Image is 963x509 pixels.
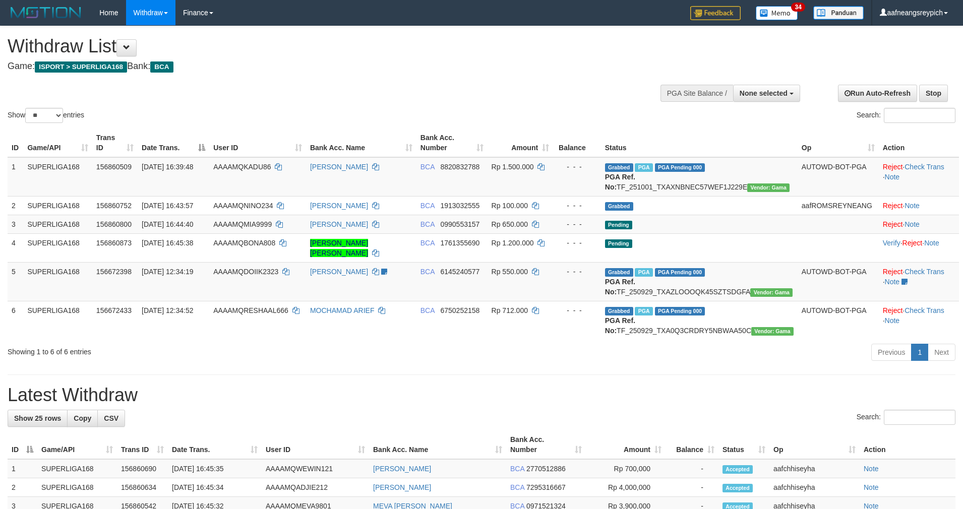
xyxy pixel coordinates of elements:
[8,385,955,405] h1: Latest Withdraw
[8,301,23,340] td: 6
[769,430,860,459] th: Op: activate to sort column ascending
[690,6,741,20] img: Feedback.jpg
[928,344,955,361] a: Next
[605,307,633,315] span: Grabbed
[310,220,368,228] a: [PERSON_NAME]
[440,306,479,314] span: Copy 6750252158 to clipboard
[791,3,805,12] span: 34
[150,61,173,73] span: BCA
[142,202,193,210] span: [DATE] 16:43:57
[213,239,275,247] span: AAAAMQBONA808
[8,343,394,357] div: Showing 1 to 6 of 6 entries
[23,215,92,233] td: SUPERLIGA168
[605,239,632,248] span: Pending
[864,465,879,473] a: Note
[798,129,879,157] th: Op: activate to sort column ascending
[883,220,903,228] a: Reject
[601,262,798,301] td: TF_250929_TXAZLOOOQK45SZTSDGFA
[798,157,879,197] td: AUTOWD-BOT-PGA
[557,267,597,277] div: - - -
[769,478,860,497] td: aafchhiseyha
[306,129,416,157] th: Bank Acc. Name: activate to sort column ascending
[635,163,652,172] span: Marked by aafsoycanthlai
[8,215,23,233] td: 3
[911,344,928,361] a: 1
[23,262,92,301] td: SUPERLIGA168
[23,233,92,262] td: SUPERLIGA168
[605,202,633,211] span: Grabbed
[74,414,91,422] span: Copy
[35,61,127,73] span: ISPORT > SUPERLIGA168
[310,163,368,171] a: [PERSON_NAME]
[553,129,601,157] th: Balance
[751,327,794,336] span: Vendor URL: https://trx31.1velocity.biz
[883,202,903,210] a: Reject
[310,306,375,314] a: MOCHAMAD ARIEF
[14,414,61,422] span: Show 25 rows
[605,278,635,296] b: PGA Ref. No:
[635,268,652,277] span: Marked by aafsoycanthlai
[96,220,132,228] span: 156860800
[213,220,272,228] span: AAAAMQMIA9999
[492,268,528,276] span: Rp 550.000
[142,268,193,276] span: [DATE] 12:34:19
[605,221,632,229] span: Pending
[440,268,479,276] span: Copy 6145240577 to clipboard
[310,268,368,276] a: [PERSON_NAME]
[838,85,917,102] a: Run Auto-Refresh
[879,215,959,233] td: ·
[117,459,168,478] td: 156860690
[8,410,68,427] a: Show 25 rows
[605,316,635,335] b: PGA Ref. No:
[492,239,534,247] span: Rp 1.200.000
[209,129,306,157] th: User ID: activate to sort column ascending
[905,306,944,314] a: Check Trans
[262,459,369,478] td: AAAAMQWEWIN121
[8,478,37,497] td: 2
[492,202,528,210] span: Rp 100.000
[420,268,435,276] span: BCA
[8,36,632,56] h1: Withdraw List
[666,430,718,459] th: Balance: activate to sort column ascending
[885,173,900,181] a: Note
[492,163,534,171] span: Rp 1.500.000
[492,220,528,228] span: Rp 650.000
[213,163,271,171] span: AAAAMQKADU86
[8,108,84,123] label: Show entries
[905,220,920,228] a: Note
[879,301,959,340] td: · ·
[37,430,117,459] th: Game/API: activate to sort column ascending
[97,410,125,427] a: CSV
[488,129,554,157] th: Amount: activate to sort column ascending
[510,465,524,473] span: BCA
[924,239,939,247] a: Note
[168,430,262,459] th: Date Trans.: activate to sort column ascending
[420,220,435,228] span: BCA
[213,268,278,276] span: AAAAMQDOIIK2323
[420,163,435,171] span: BCA
[138,129,209,157] th: Date Trans.: activate to sort column descending
[440,220,479,228] span: Copy 0990553157 to clipboard
[879,157,959,197] td: · ·
[586,478,666,497] td: Rp 4,000,000
[526,465,566,473] span: Copy 2770512886 to clipboard
[666,478,718,497] td: -
[905,163,944,171] a: Check Trans
[723,465,753,474] span: Accepted
[492,306,528,314] span: Rp 712.000
[879,196,959,215] td: ·
[885,316,900,325] a: Note
[879,262,959,301] td: · ·
[37,459,117,478] td: SUPERLIGA168
[885,278,900,286] a: Note
[756,6,798,20] img: Button%20Memo.svg
[740,89,788,97] span: None selected
[8,233,23,262] td: 4
[605,173,635,191] b: PGA Ref. No:
[879,129,959,157] th: Action
[526,483,566,491] span: Copy 7295316667 to clipboard
[884,410,955,425] input: Search:
[416,129,488,157] th: Bank Acc. Number: activate to sort column ascending
[168,478,262,497] td: [DATE] 16:45:34
[440,239,479,247] span: Copy 1761355690 to clipboard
